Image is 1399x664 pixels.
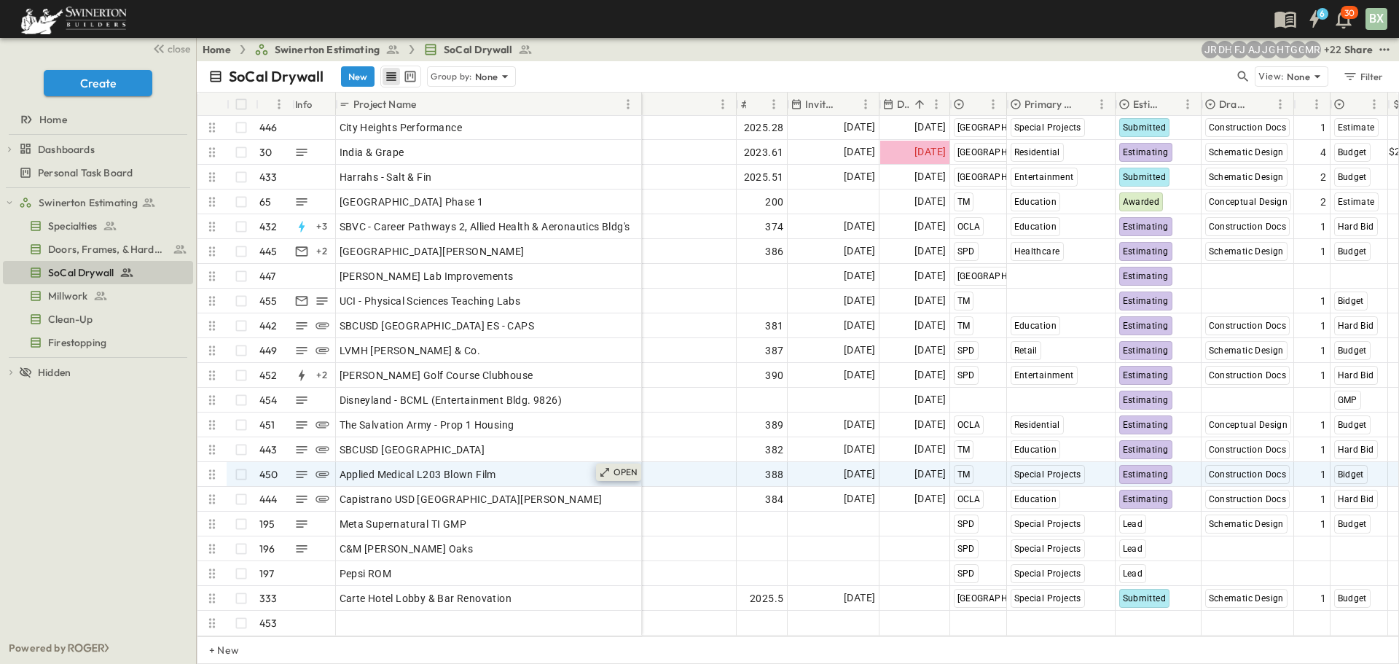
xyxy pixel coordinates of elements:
[844,491,875,507] span: [DATE]
[1320,219,1326,234] span: 1
[1365,95,1383,113] button: Menu
[3,214,193,238] div: Specialtiestest
[259,393,278,407] p: 454
[259,467,278,482] p: 450
[209,643,218,657] p: + New
[1231,41,1248,58] div: Francisco J. Sanchez (frsanchez@swinerton.com)
[1320,418,1326,432] span: 1
[1014,122,1081,133] span: Special Projects
[259,492,278,507] p: 444
[914,144,946,160] span: [DATE]
[168,42,190,56] span: close
[957,172,1046,182] span: [GEOGRAPHIC_DATA]
[844,267,875,284] span: [DATE]
[914,292,946,309] span: [DATE]
[203,42,541,57] nav: breadcrumbs
[765,95,783,113] button: Menu
[1123,345,1169,356] span: Estimating
[765,492,783,507] span: 384
[340,393,563,407] span: Disneyland - BCML (Entertainment Bldg. 9826)
[262,96,278,112] button: Sort
[259,195,271,209] p: 65
[1014,519,1081,529] span: Special Projects
[340,219,630,234] span: SBVC - Career Pathways 2, Allied Health & Aeronautics Bldg's
[419,96,435,112] button: Sort
[957,544,975,554] span: SPD
[957,593,1046,604] span: [GEOGRAPHIC_DATA]
[614,466,638,478] p: OPEN
[340,517,467,531] span: Meta Supernatural TI GMP
[38,365,71,380] span: Hidden
[270,95,288,113] button: Menu
[340,294,521,308] span: UCI - Physical Sciences Teaching Labs
[3,286,190,306] a: Millwork
[423,42,533,57] a: SoCal Drywall
[957,420,981,430] span: OCLA
[1320,467,1326,482] span: 1
[844,119,875,136] span: [DATE]
[1338,296,1364,306] span: Bidget
[1300,6,1329,32] button: 6
[48,242,167,257] span: Doors, Frames, & Hardware
[1219,97,1253,112] p: Drawing Status
[48,265,114,280] span: SoCal Drywall
[3,309,190,329] a: Clean-Up
[1338,197,1375,207] span: Estimate
[1209,469,1287,480] span: Construction Docs
[1364,7,1389,31] button: BX
[1209,593,1284,604] span: Schematic Design
[1123,246,1169,257] span: Estimating
[957,569,975,579] span: SPD
[914,416,946,433] span: [DATE]
[749,96,765,112] button: Sort
[957,519,975,529] span: SPD
[1014,321,1057,331] span: Education
[957,345,975,356] span: SPD
[1258,69,1284,85] p: View:
[1338,147,1367,157] span: Budget
[295,84,313,125] div: Info
[1123,569,1143,579] span: Lead
[1338,172,1367,182] span: Budget
[17,4,130,34] img: 6c363589ada0b36f064d841b69d3a419a338230e66bb0a533688fa5cc3e9e735.png
[957,147,1046,157] span: [GEOGRAPHIC_DATA]
[1014,445,1057,455] span: Education
[1320,145,1326,160] span: 4
[1179,95,1196,113] button: Menu
[1014,370,1074,380] span: Entertainment
[340,591,512,606] span: Carte Hotel Lobby & Bar Renovation
[1077,96,1093,112] button: Sort
[1123,445,1169,455] span: Estimating
[1123,519,1143,529] span: Lead
[259,170,278,184] p: 433
[1338,420,1367,430] span: Budget
[1245,41,1263,58] div: Anthony Jimenez (anthony.jimenez@swinerton.com)
[256,93,292,116] div: #
[1123,593,1167,604] span: Submitted
[39,112,67,127] span: Home
[340,542,474,556] span: C&M [PERSON_NAME] Oaks
[229,66,324,87] p: SoCal Drywall
[292,93,336,116] div: Info
[765,418,783,432] span: 389
[38,165,133,180] span: Personal Task Board
[765,368,783,383] span: 390
[48,335,106,350] span: Firestopping
[340,244,525,259] span: [GEOGRAPHIC_DATA][PERSON_NAME]
[340,566,392,581] span: Pepsi ROM
[259,145,272,160] p: 30
[1209,172,1284,182] span: Schematic Design
[765,343,783,358] span: 387
[1123,494,1169,504] span: Estimating
[19,139,190,160] a: Dashboards
[744,170,784,184] span: 2025.51
[1338,519,1367,529] span: Budget
[844,144,875,160] span: [DATE]
[1344,7,1355,19] p: 30
[957,494,981,504] span: OCLA
[259,219,278,234] p: 432
[313,367,331,384] div: + 2
[1320,442,1326,457] span: 1
[1338,395,1357,405] span: GMP
[844,416,875,433] span: [DATE]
